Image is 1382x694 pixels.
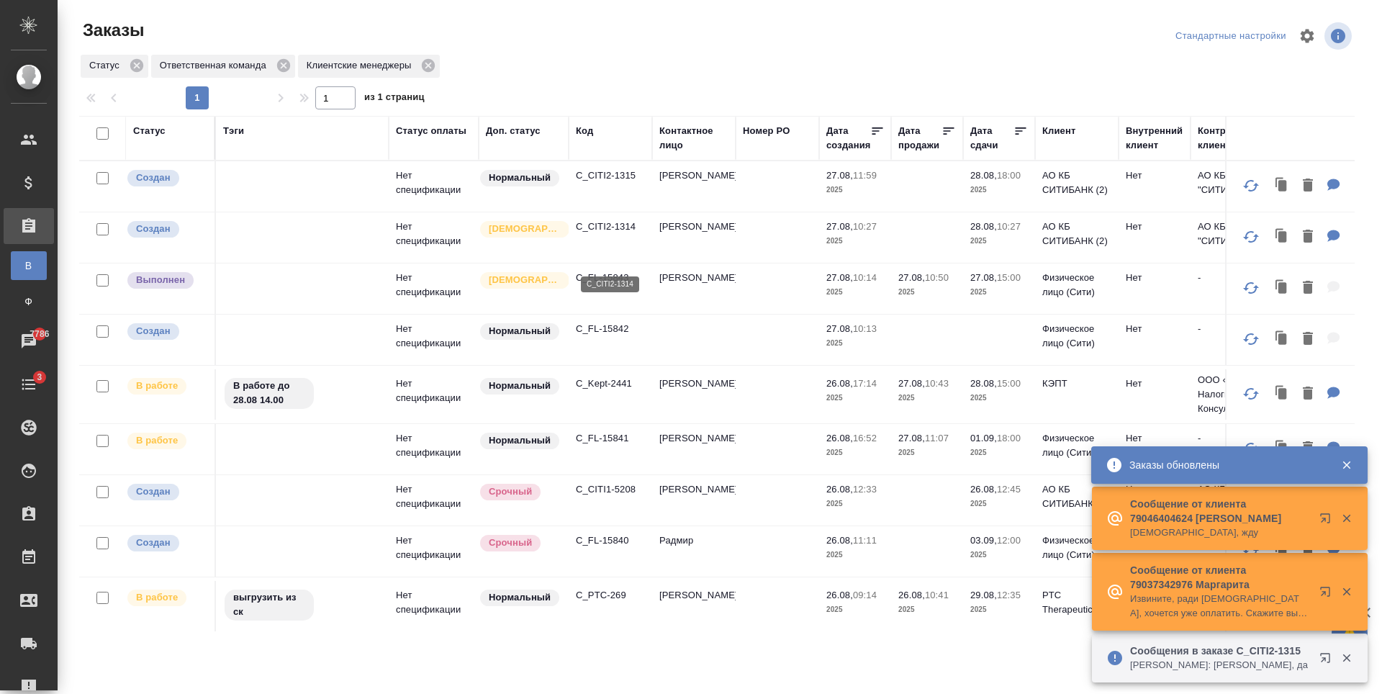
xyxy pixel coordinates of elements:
[576,271,645,285] p: C_FL-15843
[81,55,148,78] div: Статус
[233,379,305,407] p: В работе до 28.08 14.00
[1234,168,1268,203] button: Обновить
[1296,171,1320,201] button: Удалить
[1126,431,1183,446] p: Нет
[853,221,877,232] p: 10:27
[898,446,956,460] p: 2025
[126,588,207,608] div: Выставляет ПМ после принятия заказа от КМа
[1268,379,1296,409] button: Клонировать
[970,272,997,283] p: 27.08,
[898,285,956,299] p: 2025
[389,424,479,474] td: Нет спецификации
[826,323,853,334] p: 27.08,
[1126,220,1183,234] p: Нет
[1311,504,1345,538] button: Открыть в новой вкладке
[743,124,790,138] div: Номер PO
[1290,19,1324,53] span: Настроить таблицу
[1042,322,1111,351] p: Физическое лицо (Сити)
[853,272,877,283] p: 10:14
[1126,168,1183,183] p: Нет
[18,258,40,273] span: В
[1126,377,1183,391] p: Нет
[826,378,853,389] p: 26.08,
[1130,563,1310,592] p: Сообщение от клиента 79037342976 Маргарита
[1042,588,1111,617] p: PTC Therapeutics
[576,533,645,548] p: C_FL-15840
[1042,220,1111,248] p: АО КБ СИТИБАНК (2)
[126,271,207,290] div: Выставляет ПМ после сдачи и проведения начислений. Последний этап для ПМа
[853,323,877,334] p: 10:13
[489,433,551,448] p: Нормальный
[925,590,949,600] p: 10:41
[1324,22,1355,50] span: Посмотреть информацию
[489,171,551,185] p: Нормальный
[489,536,532,550] p: Срочный
[853,535,877,546] p: 11:11
[826,484,853,495] p: 26.08,
[136,485,171,499] p: Создан
[652,161,736,212] td: [PERSON_NAME]
[997,535,1021,546] p: 12:00
[826,183,884,197] p: 2025
[1130,658,1310,672] p: [PERSON_NAME]: [PERSON_NAME], да
[925,272,949,283] p: 10:50
[970,221,997,232] p: 28.08,
[151,55,295,78] div: Ответственная команда
[826,391,884,405] p: 2025
[1172,25,1290,48] div: split button
[479,168,561,188] div: Статус по умолчанию для стандартных заказов
[1296,379,1320,409] button: Удалить
[136,536,171,550] p: Создан
[826,285,884,299] p: 2025
[1130,644,1310,658] p: Сообщения в заказе C_CITI2-1315
[1296,222,1320,252] button: Удалить
[1332,459,1361,472] button: Закрыть
[479,377,561,396] div: Статус по умолчанию для стандартных заказов
[1311,577,1345,612] button: Открыть в новой вкладке
[925,378,949,389] p: 10:43
[853,484,877,495] p: 12:33
[652,263,736,314] td: [PERSON_NAME]
[1332,512,1361,525] button: Закрыть
[826,336,884,351] p: 2025
[970,484,997,495] p: 26.08,
[389,369,479,420] td: Нет спецификации
[479,431,561,451] div: Статус по умолчанию для стандартных заказов
[79,19,144,42] span: Заказы
[898,378,925,389] p: 27.08,
[826,548,884,562] p: 2025
[233,590,305,619] p: выгрузить из ск
[1130,592,1310,621] p: Извините, ради [DEMOGRAPHIC_DATA], хочется уже оплатить. Скажите вы в выходные отдаёте заказы? Сп...
[826,603,884,617] p: 2025
[576,377,645,391] p: C_Kept-2441
[1198,271,1267,285] p: -
[1198,124,1267,153] div: Контрагент клиента
[970,124,1013,153] div: Дата сдачи
[1042,168,1111,197] p: АО КБ СИТИБАНК (2)
[652,369,736,420] td: [PERSON_NAME]
[853,590,877,600] p: 09:14
[970,378,997,389] p: 28.08,
[1234,220,1268,254] button: Обновить
[898,433,925,443] p: 27.08,
[1296,434,1320,464] button: Удалить
[1126,271,1183,285] p: Нет
[659,124,728,153] div: Контактное лицо
[1332,585,1361,598] button: Закрыть
[853,170,877,181] p: 11:59
[1234,322,1268,356] button: Обновить
[136,324,171,338] p: Создан
[970,535,997,546] p: 03.09,
[652,212,736,263] td: [PERSON_NAME]
[970,170,997,181] p: 28.08,
[489,485,532,499] p: Срочный
[389,212,479,263] td: Нет спецификации
[89,58,125,73] p: Статус
[489,324,551,338] p: Нормальный
[970,446,1028,460] p: 2025
[1042,482,1111,511] p: АО КБ СИТИБАНК (1)
[1234,271,1268,305] button: Обновить
[1042,124,1075,138] div: Клиент
[1268,171,1296,201] button: Клонировать
[1332,652,1361,664] button: Закрыть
